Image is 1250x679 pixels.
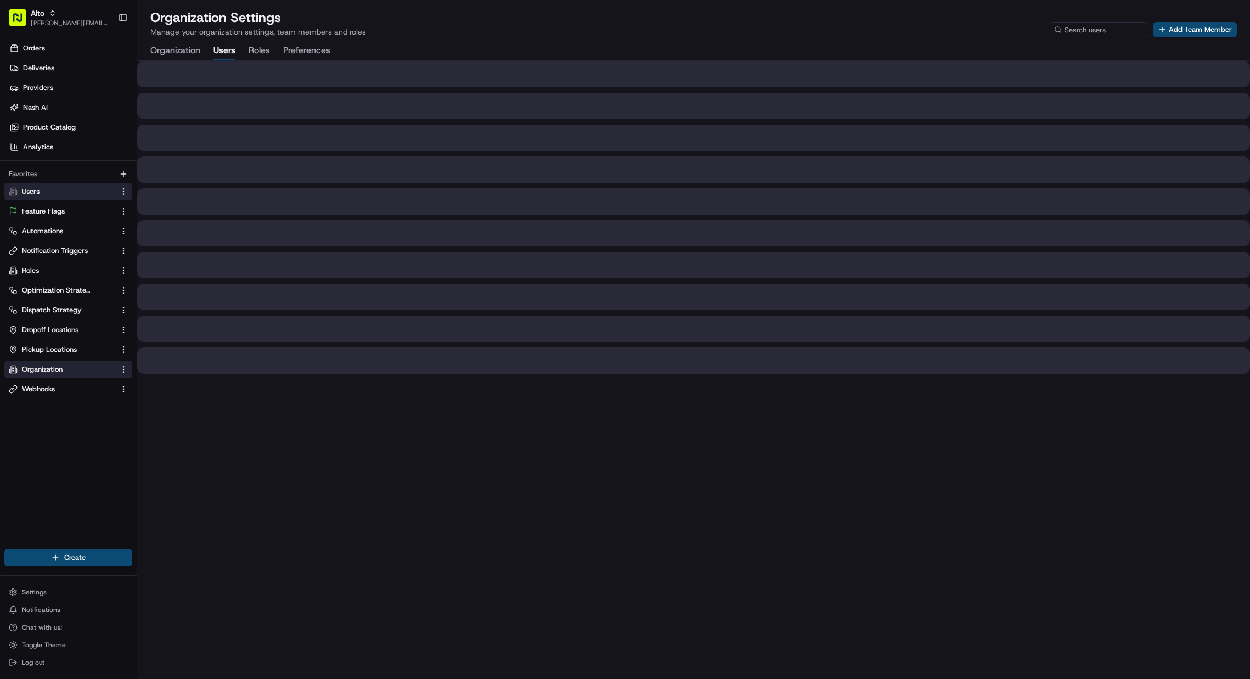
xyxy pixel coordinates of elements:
[4,341,132,358] button: Pickup Locations
[249,42,270,60] button: Roles
[4,620,132,635] button: Chat with us!
[4,40,137,57] a: Orders
[9,384,115,394] a: Webhooks
[9,226,115,236] a: Automations
[9,266,115,276] a: Roles
[4,183,132,200] button: Users
[22,187,40,197] span: Users
[22,226,63,236] span: Automations
[22,285,91,295] span: Optimization Strategy
[31,8,44,19] button: Alto
[22,588,47,597] span: Settings
[22,605,60,614] span: Notifications
[23,43,45,53] span: Orders
[4,262,132,279] button: Roles
[22,345,77,355] span: Pickup Locations
[4,282,132,299] button: Optimization Strategy
[23,83,53,93] span: Providers
[9,246,115,256] a: Notification Triggers
[31,19,109,27] button: [PERSON_NAME][EMAIL_ADDRESS][DOMAIN_NAME]
[9,285,115,295] a: Optimization Strategy
[22,384,55,394] span: Webhooks
[22,641,66,649] span: Toggle Theme
[4,585,132,600] button: Settings
[283,42,330,60] button: Preferences
[4,222,132,240] button: Automations
[22,266,39,276] span: Roles
[4,59,137,77] a: Deliveries
[23,142,53,152] span: Analytics
[4,99,137,116] a: Nash AI
[22,246,88,256] span: Notification Triggers
[23,63,54,73] span: Deliveries
[4,361,132,378] button: Organization
[4,138,137,156] a: Analytics
[64,553,86,563] span: Create
[23,122,76,132] span: Product Catalog
[23,103,48,113] span: Nash AI
[213,42,235,60] button: Users
[4,637,132,653] button: Toggle Theme
[9,305,115,315] a: Dispatch Strategy
[4,165,132,183] div: Favorites
[4,321,132,339] button: Dropoff Locations
[22,623,62,632] span: Chat with us!
[4,119,137,136] a: Product Catalog
[22,658,44,667] span: Log out
[150,26,366,37] p: Manage your organization settings, team members and roles
[4,301,132,319] button: Dispatch Strategy
[9,364,115,374] a: Organization
[1153,22,1237,37] button: Add Team Member
[9,325,115,335] a: Dropoff Locations
[150,42,200,60] button: Organization
[4,380,132,398] button: Webhooks
[4,242,132,260] button: Notification Triggers
[4,549,132,566] button: Create
[22,364,63,374] span: Organization
[9,206,115,216] a: Feature Flags
[9,345,115,355] a: Pickup Locations
[4,4,114,31] button: Alto[PERSON_NAME][EMAIL_ADDRESS][DOMAIN_NAME]
[1050,22,1148,37] input: Search users
[150,9,366,26] h1: Organization Settings
[4,203,132,220] button: Feature Flags
[22,305,82,315] span: Dispatch Strategy
[4,79,137,97] a: Providers
[22,206,65,216] span: Feature Flags
[22,325,78,335] span: Dropoff Locations
[4,602,132,618] button: Notifications
[9,187,115,197] a: Users
[4,655,132,670] button: Log out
